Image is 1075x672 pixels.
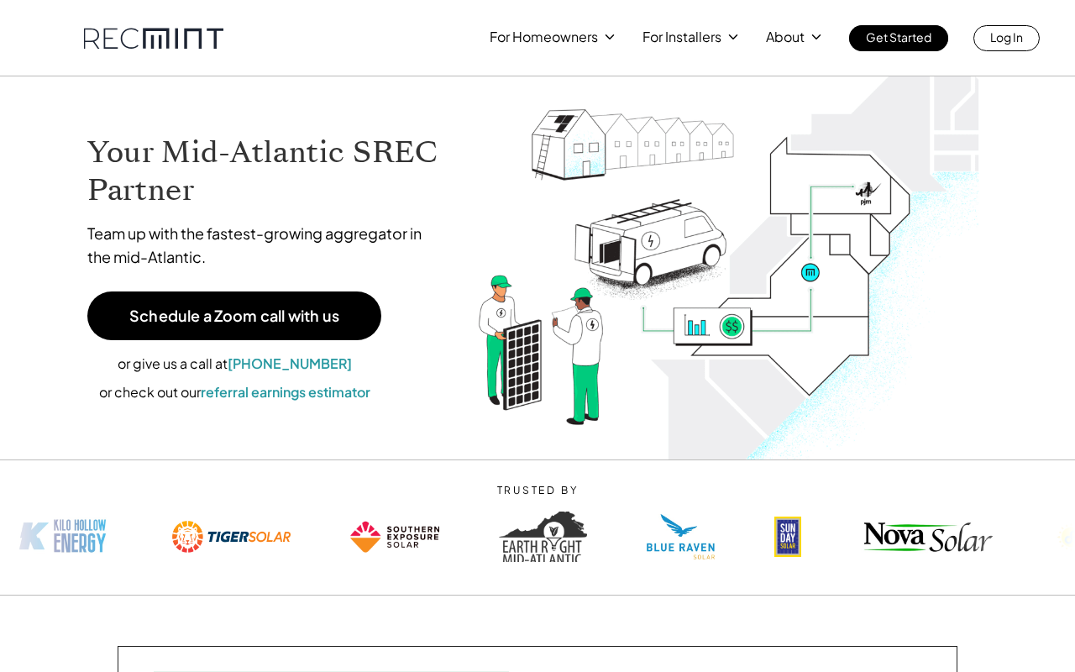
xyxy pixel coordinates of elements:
[766,25,805,49] p: About
[973,25,1040,51] a: Log In
[490,25,598,49] p: For Homeowners
[99,383,201,401] span: or check out our
[87,134,444,209] h1: Your Mid-Atlantic SREC Partner
[87,291,381,340] a: Schedule a Zoom call with us
[87,222,444,269] p: Team up with the fastest-growing aggregator in the mid-Atlantic.
[296,485,780,496] p: TRUSTED BY
[129,308,339,323] p: Schedule a Zoom call with us
[228,354,352,372] a: [PHONE_NUMBER]
[866,25,931,49] p: Get Started
[87,353,381,375] p: or give us a call at
[201,383,370,401] a: referral earnings estimator
[849,25,948,51] a: Get Started
[990,25,1023,49] p: Log In
[642,25,721,49] p: For Installers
